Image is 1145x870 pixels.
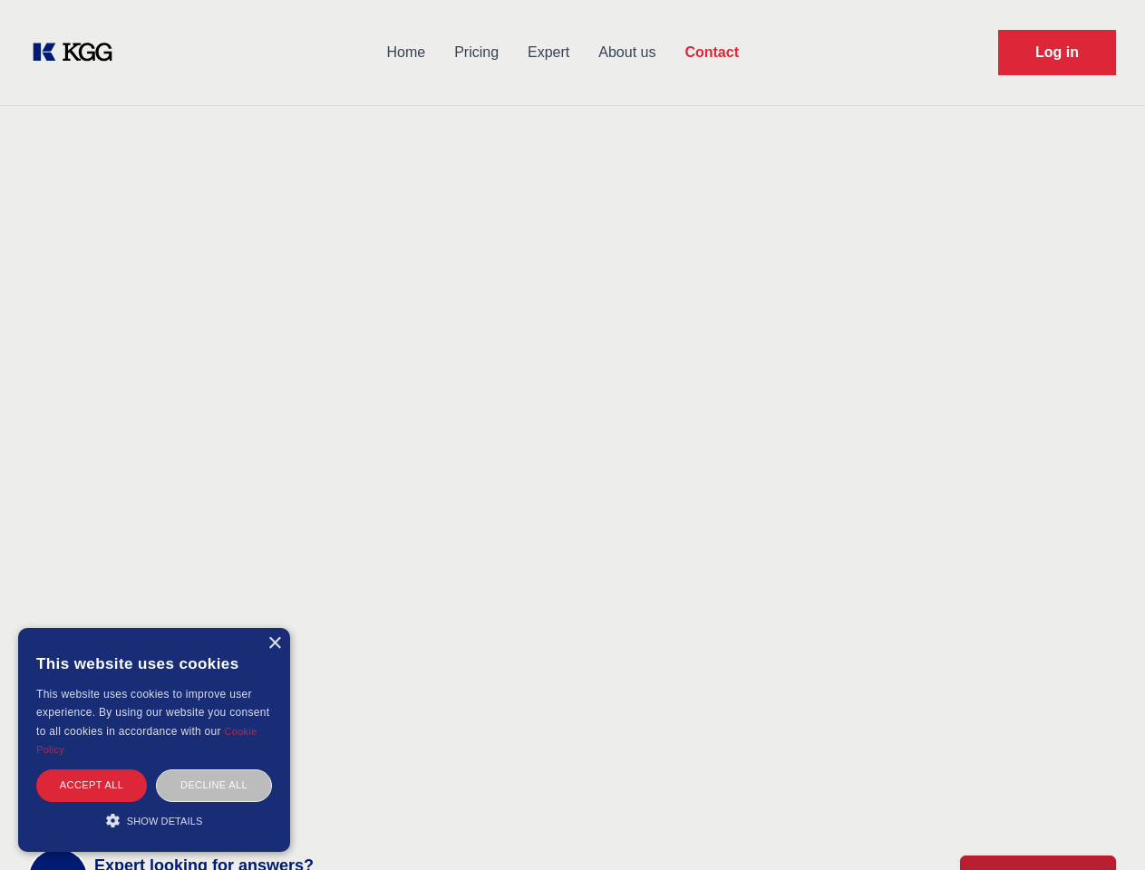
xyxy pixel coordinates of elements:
[36,769,147,801] div: Accept all
[440,29,513,76] a: Pricing
[36,811,272,829] div: Show details
[29,38,127,67] a: KOL Knowledge Platform: Talk to Key External Experts (KEE)
[36,642,272,685] div: This website uses cookies
[670,29,753,76] a: Contact
[127,816,203,826] span: Show details
[513,29,584,76] a: Expert
[998,30,1116,75] a: Request Demo
[584,29,670,76] a: About us
[36,726,257,755] a: Cookie Policy
[1054,783,1145,870] iframe: Chat Widget
[36,688,269,738] span: This website uses cookies to improve user experience. By using our website you consent to all coo...
[372,29,440,76] a: Home
[156,769,272,801] div: Decline all
[267,637,281,651] div: Close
